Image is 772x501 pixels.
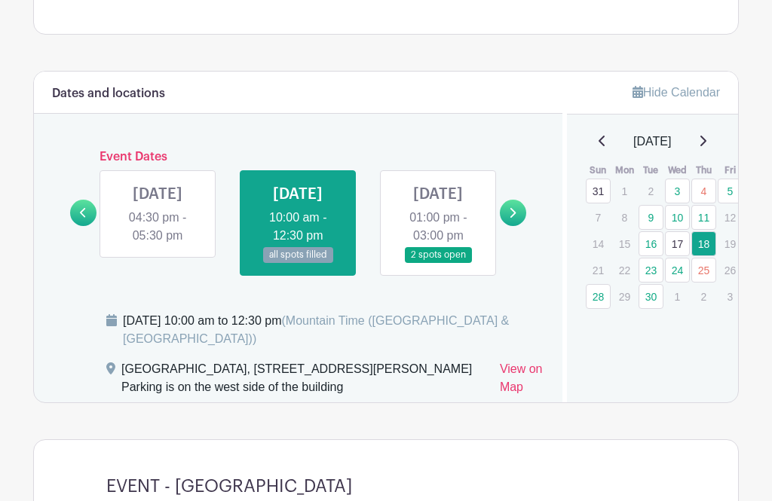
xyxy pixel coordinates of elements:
span: (Mountain Time ([GEOGRAPHIC_DATA] & [GEOGRAPHIC_DATA])) [123,314,509,345]
a: 31 [586,179,611,203]
p: 26 [718,258,743,282]
p: 21 [586,258,611,282]
a: 11 [691,205,716,230]
th: Sun [585,163,611,178]
a: 25 [691,258,716,283]
p: 29 [612,285,637,308]
h4: EVENT - [GEOGRAPHIC_DATA] [106,476,352,497]
p: 1 [612,179,637,203]
a: 3 [665,179,690,203]
h6: Dates and locations [52,87,165,101]
th: Fri [717,163,743,178]
a: 17 [665,231,690,256]
p: 19 [718,232,743,255]
a: 30 [639,284,663,309]
a: 28 [586,284,611,309]
p: 22 [612,258,637,282]
p: 2 [639,179,663,203]
a: 23 [639,258,663,283]
p: 3 [718,285,743,308]
div: [GEOGRAPHIC_DATA], [STREET_ADDRESS][PERSON_NAME] Parking is on the west side of the building [121,360,488,402]
a: 5 [718,179,743,203]
a: Hide Calendar [633,86,720,99]
p: 2 [691,285,716,308]
th: Tue [638,163,664,178]
p: 14 [586,232,611,255]
a: 4 [691,179,716,203]
th: Thu [691,163,717,178]
a: View on Map [500,360,544,402]
p: 15 [612,232,637,255]
a: 16 [639,231,663,256]
span: [DATE] [633,133,671,151]
th: Mon [611,163,638,178]
p: 1 [665,285,690,308]
p: 8 [612,206,637,229]
p: 7 [586,206,611,229]
a: 9 [639,205,663,230]
a: 10 [665,205,690,230]
a: 18 [691,231,716,256]
a: 24 [665,258,690,283]
th: Wed [664,163,691,178]
p: 12 [718,206,743,229]
h6: Event Dates [96,150,500,164]
div: [DATE] 10:00 am to 12:30 pm [123,312,544,348]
